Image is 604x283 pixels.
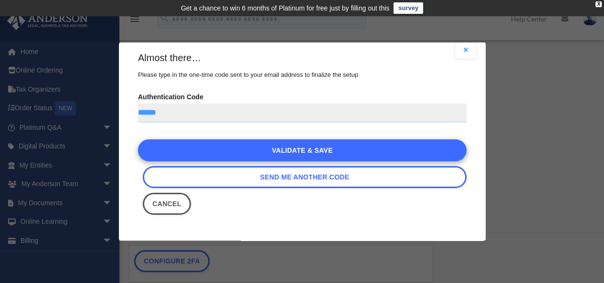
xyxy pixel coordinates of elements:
div: close [595,1,602,7]
button: Close modal [455,42,476,59]
p: Please type in the one-time code sent to your email address to finalize the setup [138,69,466,81]
button: Close this dialog window [143,193,191,215]
span: Send me another code [260,173,349,181]
a: Validate & Save [138,139,466,161]
input: Authentication Code [138,104,466,123]
a: survey [393,2,423,14]
a: Send me another code [143,166,466,188]
label: Authentication Code [138,90,466,123]
h3: Almost there… [138,51,466,64]
div: Get a chance to win 6 months of Platinum for free just by filling out this [181,2,390,14]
